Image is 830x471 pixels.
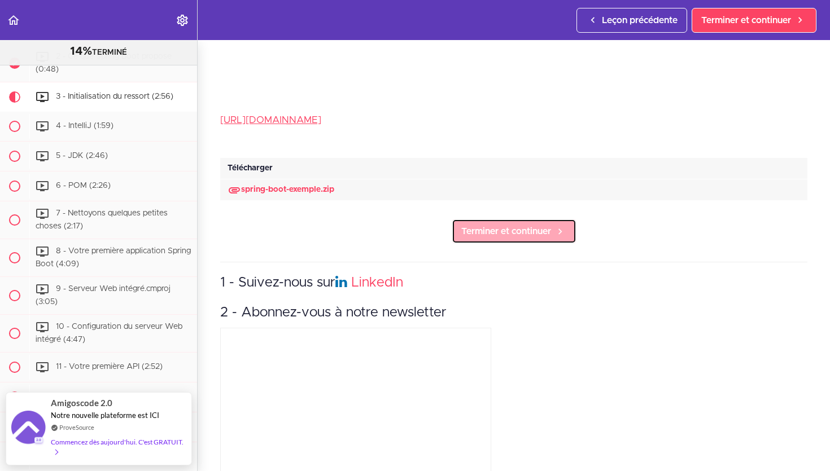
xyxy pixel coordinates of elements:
[228,164,273,172] font: Télécharger
[36,323,182,344] font: 10 - Configuration du serveur Web intégré (4:47)
[228,186,334,193] a: Téléchargerspring-boot-exemple.zip
[452,219,576,244] a: Terminer et continuer
[51,438,184,446] font: Commencez dès aujourd'hui. C'est GRATUIT.
[11,411,45,447] img: image de notification de preuve sociale de provesource
[176,14,189,27] svg: Menu Paramètres
[576,8,687,33] a: Leçon précédente
[692,8,816,33] a: Terminer et continuer
[56,93,173,100] font: 3 - Initialisation du ressort (2:56)
[70,46,92,57] font: 14%
[220,276,335,289] font: 1 - Suivez-nous sur
[56,122,113,130] font: 4 - IntelliJ (1:59)
[461,227,551,236] font: Terminer et continuer
[51,398,112,408] font: Amigoscode 2.0
[220,306,447,319] font: 2 - Abonnez-vous à notre newsletter
[228,183,241,197] svg: Télécharger
[220,115,321,125] a: [URL][DOMAIN_NAME]
[51,411,159,420] font: Notre nouvelle plateforme est ICI
[36,285,171,306] font: 9 - Serveur Web intégré.cmproj (3:05)
[36,247,191,268] font: 8 - Votre première application Spring Boot (4:09)
[36,209,168,230] font: 7 - Nettoyons quelques petites choses (2:17)
[59,422,94,432] a: ProveSource
[56,152,108,160] font: 5 - JDK (2:46)
[602,16,678,25] font: Leçon précédente
[351,276,403,289] a: LinkedIn
[701,16,791,25] font: Terminer et continuer
[56,363,163,371] font: 11 - Votre première API (2:52)
[56,182,111,190] font: 6 - POM (2:26)
[241,186,334,193] font: spring-boot-exemple.zip
[7,14,20,27] svg: Retour au programme du cours
[92,49,127,56] font: TERMINÉ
